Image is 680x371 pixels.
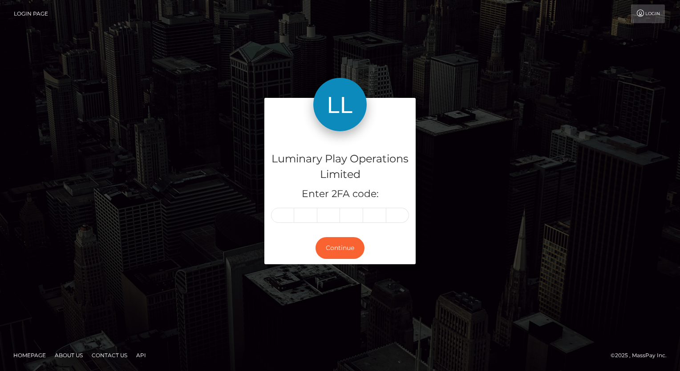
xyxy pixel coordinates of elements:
h4: Luminary Play Operations Limited [271,151,409,182]
a: About Us [51,348,86,362]
a: Login [631,4,665,23]
div: © 2025 , MassPay Inc. [611,351,673,360]
button: Continue [316,237,364,259]
h5: Enter 2FA code: [271,187,409,201]
a: API [133,348,150,362]
a: Homepage [10,348,49,362]
img: Luminary Play Operations Limited [313,78,367,131]
a: Login Page [14,4,48,23]
a: Contact Us [88,348,131,362]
